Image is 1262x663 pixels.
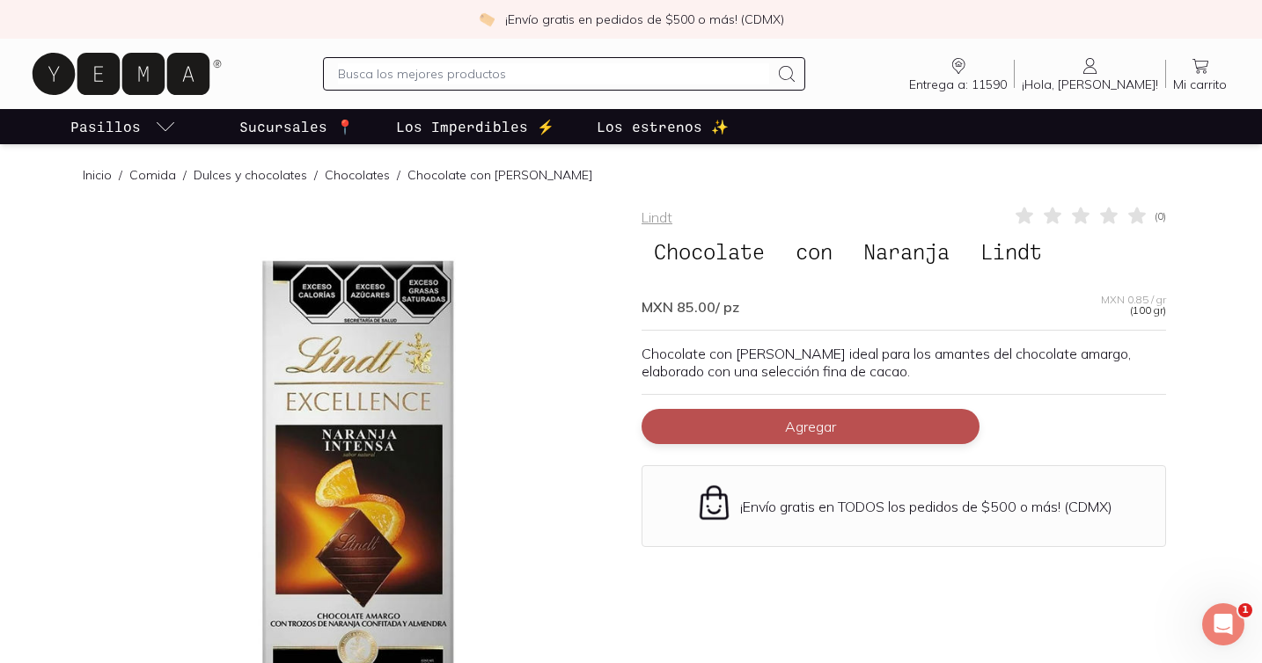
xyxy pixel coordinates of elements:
[642,345,1166,380] p: Chocolate con [PERSON_NAME] ideal para los amantes del chocolate amargo, elaborado con una selecc...
[597,116,729,137] p: Los estrenos ✨
[1238,603,1252,617] span: 1
[1202,603,1244,645] iframe: Intercom live chat
[129,167,176,183] a: Comida
[112,166,129,184] span: /
[390,166,407,184] span: /
[83,167,112,183] a: Inicio
[479,11,495,27] img: check
[1101,295,1166,305] span: MXN 0.85 / gr
[1173,76,1227,92] span: Mi carrito
[902,55,1014,92] a: Entrega a: 11590
[396,116,554,137] p: Los Imperdibles ⚡️
[909,76,1007,92] span: Entrega a: 11590
[1166,55,1234,92] a: Mi carrito
[1130,305,1166,316] span: (100 gr)
[1015,55,1165,92] a: ¡Hola, [PERSON_NAME]!
[642,208,672,226] a: Lindt
[851,235,962,268] span: Naranja
[1155,211,1166,222] span: ( 0 )
[642,298,739,316] span: MXN 85.00 / pz
[593,109,732,144] a: Los estrenos ✨
[325,167,390,183] a: Chocolates
[968,235,1054,268] span: Lindt
[176,166,194,184] span: /
[407,166,592,184] p: Chocolate con [PERSON_NAME]
[70,116,141,137] p: Pasillos
[338,63,769,84] input: Busca los mejores productos
[393,109,558,144] a: Los Imperdibles ⚡️
[642,235,777,268] span: Chocolate
[239,116,354,137] p: Sucursales 📍
[1022,76,1158,92] span: ¡Hola, [PERSON_NAME]!
[642,409,980,444] button: Agregar
[236,109,357,144] a: Sucursales 📍
[307,166,325,184] span: /
[783,235,845,268] span: con
[695,484,733,521] img: Envío
[740,498,1112,515] p: ¡Envío gratis en TODOS los pedidos de $500 o más! (CDMX)
[505,11,784,28] p: ¡Envío gratis en pedidos de $500 o más! (CDMX)
[67,109,180,144] a: pasillo-todos-link
[785,418,836,435] span: Agregar
[194,167,307,183] a: Dulces y chocolates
